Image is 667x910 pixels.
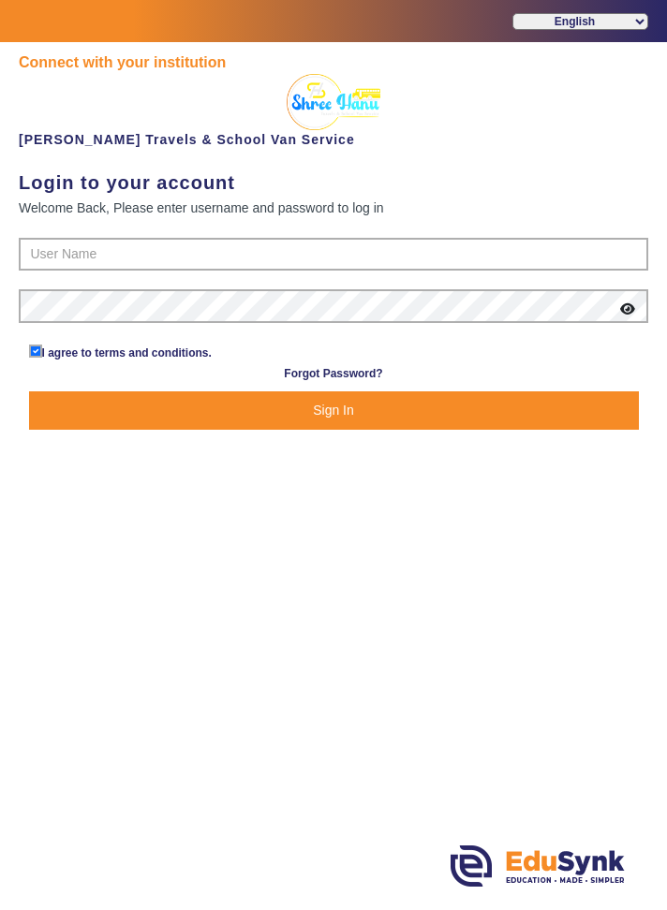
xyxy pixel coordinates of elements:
[284,362,382,385] a: Forgot Password?
[287,74,380,130] img: 2bec4155-9170-49cd-8f97-544ef27826c4
[19,238,648,272] input: User Name
[42,346,212,360] a: I agree to terms and conditions.
[19,51,648,74] div: Connect with your institution
[19,169,648,197] div: Login to your account
[19,197,648,219] div: Welcome Back, Please enter username and password to log in
[19,74,648,150] div: [PERSON_NAME] Travels & School Van Service
[451,845,625,887] img: edusynk.png
[29,391,639,430] button: Sign In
